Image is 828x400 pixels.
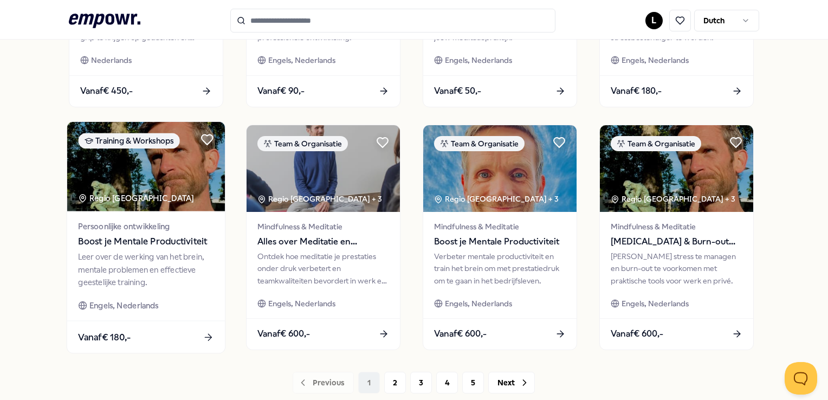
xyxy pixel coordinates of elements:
span: Engels, Nederlands [622,298,689,309]
span: Engels, Nederlands [622,54,689,66]
img: package image [67,122,225,211]
button: L [645,12,663,29]
span: Vanaf € 180,- [79,330,131,344]
span: Persoonlijke ontwikkeling [79,220,214,233]
a: package imageTeam & OrganisatieRegio [GEOGRAPHIC_DATA] + 3Mindfulness & MeditatieBoost je Mentale... [423,125,577,350]
a: package imageTeam & OrganisatieRegio [GEOGRAPHIC_DATA] + 3Mindfulness & Meditatie[MEDICAL_DATA] &... [599,125,754,350]
img: package image [600,125,753,212]
a: package imageTraining & WorkshopsRegio [GEOGRAPHIC_DATA] Persoonlijke ontwikkelingBoost je Mental... [67,121,226,353]
button: 5 [462,372,484,393]
span: Boost je Mentale Productiviteit [79,235,214,249]
span: Alles over Meditatie en periodieke sessies [257,235,389,249]
span: Vanaf € 600,- [257,327,310,341]
div: Team & Organisatie [257,136,348,151]
div: Regio [GEOGRAPHIC_DATA] + 3 [611,193,735,205]
div: Team & Organisatie [434,136,525,151]
span: Engels, Nederlands [89,299,159,312]
span: Vanaf € 450,- [80,84,133,98]
span: Mindfulness & Meditatie [257,221,389,233]
span: Engels, Nederlands [445,54,512,66]
div: Leer over de werking van het brein, mentale problemen en effectieve geestelijke training. [79,251,214,288]
span: Mindfulness & Meditatie [434,221,566,233]
span: Vanaf € 180,- [611,84,662,98]
span: Vanaf € 600,- [434,327,487,341]
span: Engels, Nederlands [268,298,335,309]
div: Regio [GEOGRAPHIC_DATA] [79,192,196,204]
iframe: Help Scout Beacon - Open [785,362,817,395]
button: 3 [410,372,432,393]
span: Vanaf € 600,- [611,327,663,341]
div: Regio [GEOGRAPHIC_DATA] + 3 [434,193,559,205]
button: Next [488,372,535,393]
span: [MEDICAL_DATA] & Burn-out Preventie [611,235,742,249]
span: Engels, Nederlands [445,298,512,309]
img: package image [423,125,577,212]
span: Vanaf € 50,- [434,84,481,98]
img: package image [247,125,400,212]
div: [PERSON_NAME] stress te managen en burn-out te voorkomen met praktische tools voor werk en privé. [611,250,742,287]
div: Team & Organisatie [611,136,701,151]
input: Search for products, categories or subcategories [230,9,555,33]
span: Engels, Nederlands [268,54,335,66]
div: Training & Workshops [79,133,180,149]
div: Verbeter mentale productiviteit en train het brein om met prestatiedruk om te gaan in het bedrijf... [434,250,566,287]
button: 2 [384,372,406,393]
span: Nederlands [91,54,132,66]
div: Regio [GEOGRAPHIC_DATA] + 3 [257,193,382,205]
span: Boost je Mentale Productiviteit [434,235,566,249]
span: Mindfulness & Meditatie [611,221,742,233]
span: Vanaf € 90,- [257,84,305,98]
a: package imageTeam & OrganisatieRegio [GEOGRAPHIC_DATA] + 3Mindfulness & MeditatieAlles over Medit... [246,125,400,350]
button: 4 [436,372,458,393]
div: Ontdek hoe meditatie je prestaties onder druk verbetert en teamkwaliteiten bevordert in werk en l... [257,250,389,287]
